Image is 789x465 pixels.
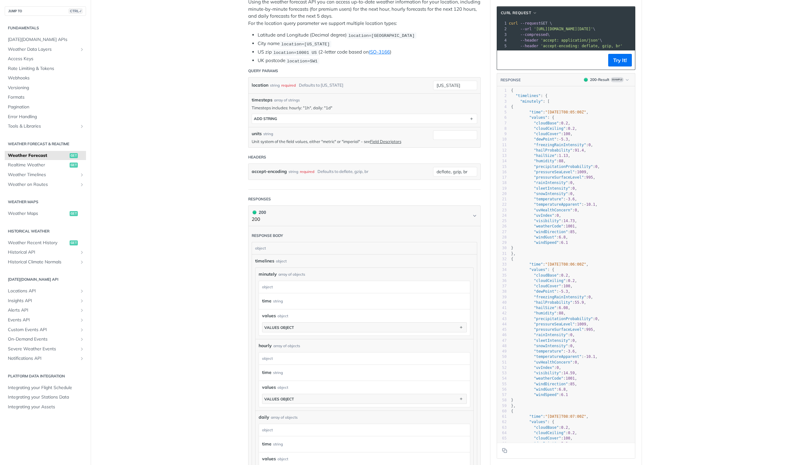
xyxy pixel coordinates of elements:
div: Defaults to deflate, gzip, br [317,167,369,176]
a: Weather on RoutesShow subpages for Weather on Routes [5,180,86,189]
span: Versioning [8,85,84,91]
a: Locations APIShow subpages for Locations API [5,286,86,296]
div: 32 [497,256,507,262]
span: "uvIndex" [534,213,554,218]
span: get [70,153,78,158]
button: Show subpages for Alerts API [79,308,84,313]
button: Try It! [608,54,632,66]
button: Show subpages for Notifications API [79,356,84,361]
span: location=[US_STATE] [281,42,330,46]
span: "temperatureApparent" [534,202,582,207]
div: 31 [497,251,507,256]
a: Weather Forecastget [5,151,86,160]
button: values object [262,394,466,404]
div: 38 [497,289,507,294]
span: 0 [573,186,575,191]
span: : , [511,126,577,131]
span: Historical Climate Normals [8,259,78,265]
span: 0.2 [568,126,575,131]
h2: Weather Maps [5,199,86,205]
span: 6.1 [561,240,568,245]
div: 4 [497,37,508,43]
span: "hailSize" [534,153,557,158]
span: "freezingRainIntensity" [534,143,586,147]
p: Unit system of the field values, either "metric" or "imperial" - see [252,139,430,144]
span: : , [511,208,580,212]
div: 28 [497,235,507,240]
button: Show subpages for Historical API [79,250,84,255]
span: : , [511,121,570,125]
span: "dewPoint" [534,137,557,141]
span: }, [511,251,516,256]
div: 12 [497,148,507,153]
span: { [511,257,513,261]
span: : [ [511,99,550,104]
li: US zip (2-letter code based on ) [258,49,481,56]
div: Query Params [248,68,278,74]
div: Response body [252,233,283,238]
span: - [559,137,561,141]
span: 200 [253,210,256,214]
div: 33 [497,262,507,267]
button: 200200-ResultExample [581,77,632,83]
a: Weather Recent Historyget [5,238,86,248]
div: 15 [497,164,507,169]
span: 200 [584,78,588,82]
span: "cloudCover" [534,132,561,136]
span: 0 [588,143,591,147]
p: 200 [252,216,266,223]
a: Formats [5,93,86,102]
span: Weather on Routes [8,181,78,188]
span: Error Handling [8,114,84,120]
div: 8 [497,126,507,131]
button: Show subpages for On-Demand Events [79,337,84,342]
div: 2 [497,93,507,99]
span: : { [511,94,548,98]
span: : [511,240,568,245]
span: 1001 [566,224,575,228]
span: : , [511,289,570,294]
span: 5.3 [561,137,568,141]
a: ISO-3166 [369,49,390,55]
span: [DATE][DOMAIN_NAME] APIs [8,37,84,43]
span: 14.73 [563,219,575,223]
div: 27 [497,229,507,235]
span: On-Demand Events [8,336,78,342]
span: - [566,197,568,201]
div: values object [264,397,294,401]
span: "hailProbability" [534,148,573,152]
button: Show subpages for Events API [79,318,84,323]
span: Weather Forecast [8,152,68,159]
a: Alerts APIShow subpages for Alerts API [5,306,86,315]
a: Error Handling [5,112,86,122]
span: 1.13 [559,153,568,158]
div: 21 [497,197,507,202]
span: Weather Recent History [8,240,68,246]
span: timesteps [252,97,272,103]
div: 22 [497,202,507,207]
span: Integrating your Stations Data [8,394,84,400]
span: "time" [529,110,543,114]
span: "windGust" [534,235,557,239]
span: : , [511,273,570,278]
span: --url [520,27,532,31]
a: Notifications APIShow subpages for Notifications API [5,354,86,363]
button: Show subpages for Severe Weather Events [79,347,84,352]
span: Integrating your Flight Schedule [8,385,84,391]
a: Integrating your Stations Data [5,393,86,402]
button: JUMP TOCTRL-/ [5,6,86,16]
div: 34 [497,267,507,273]
div: string [263,131,273,137]
a: Integrating your Assets [5,402,86,412]
span: "pressureSurfaceLevel" [534,175,584,180]
div: 37 [497,284,507,289]
span: "temperature" [534,197,563,201]
a: Historical APIShow subpages for Historical API [5,248,86,257]
span: : , [511,164,600,169]
li: City name [258,40,481,47]
div: 24 [497,213,507,218]
a: On-Demand EventsShow subpages for On-Demand Events [5,335,86,344]
span: location=SW1 [287,59,317,63]
div: 23 [497,208,507,213]
span: : , [511,110,589,114]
